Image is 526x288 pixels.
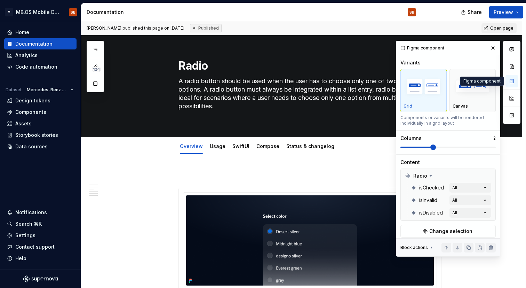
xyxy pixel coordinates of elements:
span: Share [468,9,482,16]
a: Design tokens [4,95,77,106]
a: Compose [256,143,279,149]
a: Storybook stories [4,130,77,141]
div: Code automation [15,63,57,70]
a: Overview [180,143,203,149]
div: Usage [207,139,228,153]
a: Data sources [4,141,77,152]
span: Open page [490,25,513,31]
div: SB [71,9,75,15]
a: Usage [210,143,225,149]
button: Mercedes-Benz 2.0 [24,85,77,95]
button: Help [4,253,77,264]
button: Preview [489,6,523,18]
div: Notifications [15,209,47,216]
button: Share [457,6,486,18]
div: Status & changelog [284,139,337,153]
a: Status & changelog [286,143,334,149]
div: Help [15,255,26,262]
div: Assets [15,120,32,127]
div: Data sources [15,143,48,150]
a: Open page [481,23,517,33]
div: Search ⌘K [15,220,42,227]
div: Compose [254,139,282,153]
span: Mercedes-Benz 2.0 [27,87,68,93]
textarea: Radio [177,57,440,74]
a: Components [4,107,77,118]
div: Settings [15,232,35,239]
div: Documentation [15,40,53,47]
div: MB.OS Mobile Design System [16,9,61,16]
div: Documentation [87,9,165,16]
a: SwiftUI [232,143,249,149]
div: SwiftUI [230,139,252,153]
div: Published [190,24,222,32]
span: Preview [494,9,513,16]
div: Dataset [6,87,22,93]
a: Documentation [4,38,77,49]
div: Figma component [460,77,504,86]
div: Contact support [15,243,55,250]
button: Notifications [4,207,77,218]
div: Storybook stories [15,132,58,139]
div: Components [15,109,46,116]
a: Home [4,27,77,38]
div: Analytics [15,52,38,59]
a: Settings [4,230,77,241]
a: Analytics [4,50,77,61]
button: Search ⌘K [4,218,77,229]
button: MMB.OS Mobile Design SystemSB [1,5,79,20]
svg: Supernova Logo [23,275,58,282]
span: 124 [92,67,101,72]
div: Overview [177,139,206,153]
a: Code automation [4,61,77,72]
div: M [5,8,13,16]
a: Assets [4,118,77,129]
div: Design tokens [15,97,50,104]
button: Contact support [4,241,77,252]
div: SB [409,9,414,15]
div: Home [15,29,29,36]
span: [PERSON_NAME] [87,25,121,31]
span: published this page on [DATE] [87,25,184,31]
textarea: A radio button should be used when the user has to choose only one of two or more options. A radi... [177,76,440,120]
